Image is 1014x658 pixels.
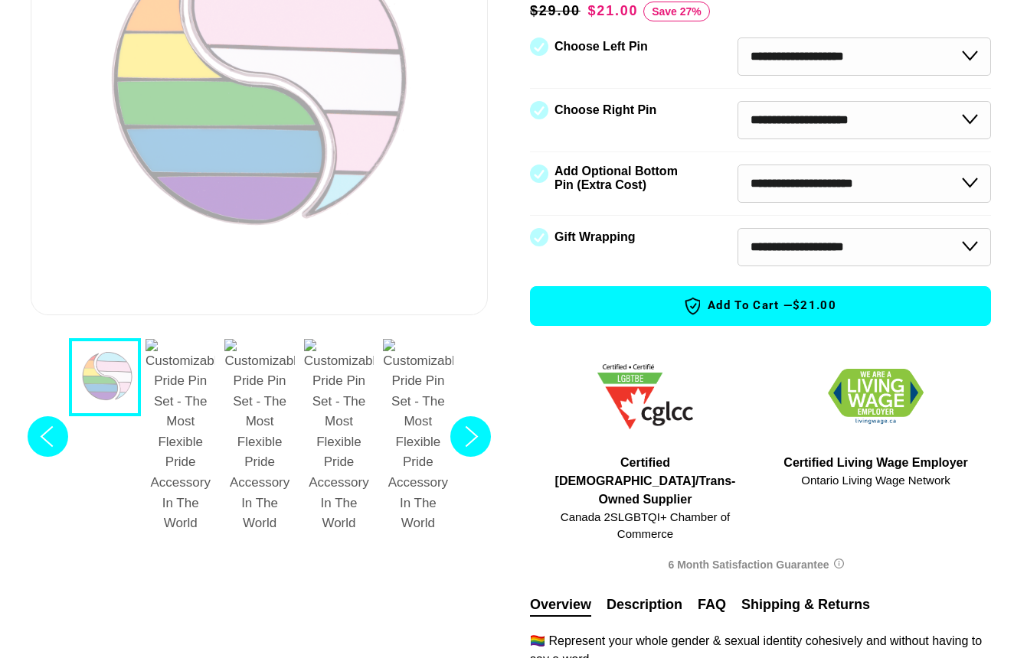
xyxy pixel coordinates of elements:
img: Customizable Pride Pin Set - The Most Flexible Pride Accessory In The World [304,339,374,534]
span: $21.00 [588,3,639,18]
button: 4 / 7 [299,338,378,542]
button: Next slide [446,338,496,542]
label: Choose Right Pin [554,103,656,117]
img: Customizable Pride Pin Set - The Most Flexible Pride Accessory In The World [146,339,215,534]
button: 3 / 7 [220,338,299,542]
button: Description [607,594,682,615]
span: Canada 2SLGBTQI+ Chamber of Commerce [538,509,753,543]
span: Ontario Living Wage Network [783,472,967,490]
span: Add to Cart — [554,296,967,316]
button: Overview [530,594,591,617]
button: 1 / 7 [69,338,141,416]
span: Save 27% [643,2,710,21]
button: Previous slide [23,338,73,542]
label: Add Optional Bottom Pin (Extra Cost) [554,164,683,192]
button: Add to Cart —$21.00 [530,286,991,326]
label: Gift Wrapping [554,230,635,244]
img: Customizable Pride Pin Set - The Most Flexible Pride Accessory In The World [383,339,453,534]
button: FAQ [698,594,726,615]
span: Certified Living Wage Employer [783,454,967,472]
img: 1705457225.png [597,364,693,429]
span: $21.00 [793,298,836,314]
button: 5 / 7 [378,338,457,542]
label: Choose Left Pin [554,40,648,54]
img: 1706832627.png [828,369,924,425]
div: 6 Month Satisfaction Guarantee [530,551,991,579]
button: Shipping & Returns [741,594,870,615]
img: Customizable Pride Pin Set - The Most Flexible Pride Accessory In The World [224,339,294,534]
button: 2 / 7 [141,338,220,542]
span: Certified [DEMOGRAPHIC_DATA]/Trans-Owned Supplier [538,454,753,509]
